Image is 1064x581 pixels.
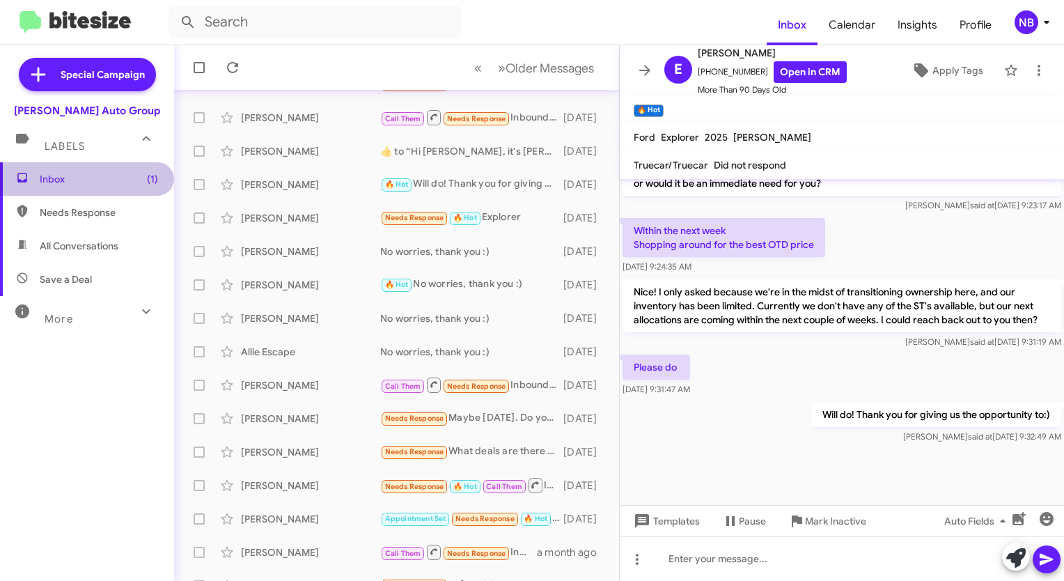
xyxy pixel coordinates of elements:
div: [DATE] [563,479,608,493]
input: Search [169,6,461,39]
div: [DATE] [563,412,608,426]
nav: Page navigation example [467,54,602,82]
div: ​👍​ to “ Hi [PERSON_NAME], it's [PERSON_NAME] at [PERSON_NAME] Auto Group. I wanted to personally... [380,144,563,158]
a: Inbox [767,5,817,45]
div: [PERSON_NAME] [241,445,380,459]
div: [PERSON_NAME] [241,512,380,526]
span: Needs Response [447,549,506,558]
span: Labels [45,140,85,153]
span: [PERSON_NAME] [698,45,847,61]
span: 🔥 Hot [385,280,409,289]
span: Needs Response [385,482,444,491]
span: E [674,59,682,81]
span: 🔥 Hot [453,213,477,222]
div: No worries, thank you :) [380,345,563,359]
div: [DATE] [563,211,608,225]
div: a month ago [537,545,608,559]
div: [PERSON_NAME] [241,545,380,559]
button: Mark Inactive [777,509,877,534]
span: Needs Response [40,206,158,219]
span: Needs Response [385,414,444,423]
div: No worries, thank you :) [380,277,563,293]
span: Mark Inactive [805,509,866,534]
p: Will do! Thank you for giving us the opportunity to:) [811,402,1061,427]
span: Save a Deal [40,272,92,286]
a: Special Campaign [19,58,156,91]
span: » [498,59,506,77]
div: [PERSON_NAME] [241,378,380,392]
p: Within the next week Shopping around for the best OTD price [623,218,825,257]
span: Needs Response [455,514,515,523]
button: Templates [620,509,711,534]
button: NB [1003,10,1049,34]
div: [PERSON_NAME] [241,311,380,325]
div: No worries, thank you :) [380,311,563,325]
span: Explorer [661,131,699,144]
div: Allie Escape [241,345,380,359]
span: said at [968,431,992,442]
span: More Than 90 Days Old [698,83,847,97]
span: Call Them [385,114,421,123]
span: More [45,313,73,325]
p: Nice! I only asked because we're in the midst of transitioning ownership here, and our inventory ... [623,279,1061,332]
span: [PERSON_NAME] [DATE] 9:32:49 AM [903,431,1061,442]
div: [PERSON_NAME] [241,245,380,258]
div: Inbound Call [380,109,563,126]
p: Please do [623,355,690,380]
span: Auto Fields [944,509,1011,534]
span: [PHONE_NUMBER] [698,61,847,83]
span: [PERSON_NAME] [DATE] 9:31:19 AM [905,336,1061,347]
span: Appointment Set [385,514,446,523]
div: NB [1015,10,1038,34]
div: Inbound Call [380,543,537,561]
span: Truecar/Truecar [634,159,708,171]
span: Needs Response [447,382,506,391]
a: Calendar [817,5,886,45]
div: [DATE] [563,311,608,325]
span: Inbox [40,172,158,186]
span: (1) [147,172,158,186]
div: [PERSON_NAME] [241,211,380,225]
div: [DATE] [563,178,608,192]
div: [DATE] [563,445,608,459]
div: [DATE] [563,345,608,359]
a: Insights [886,5,948,45]
span: Pause [739,509,766,534]
span: « [474,59,482,77]
div: [PERSON_NAME] [241,479,380,493]
div: [PERSON_NAME] [241,111,380,125]
button: Pause [711,509,777,534]
div: [DATE] [563,144,608,158]
button: Auto Fields [933,509,1022,534]
span: Call Them [385,549,421,558]
span: Needs Response [447,114,506,123]
button: Previous [466,54,490,82]
span: 🔥 Hot [385,180,409,189]
div: [DATE] [563,378,608,392]
div: Will do! Thank you for giving us the opportunity to:) [380,176,563,192]
div: [DATE] [563,512,608,526]
span: Templates [631,509,700,534]
span: Apply Tags [932,58,983,83]
div: [PERSON_NAME] [241,178,380,192]
span: [DATE] 9:24:35 AM [623,261,691,272]
div: No worries, thank you :) [380,245,563,258]
span: 🔥 Hot [453,482,477,491]
div: [PERSON_NAME] [241,144,380,158]
span: Did not respond [714,159,786,171]
div: Explorer [380,210,563,226]
span: [PERSON_NAME] [733,131,811,144]
span: All Conversations [40,239,118,253]
small: 🔥 Hot [634,104,664,117]
div: [PERSON_NAME] [241,278,380,292]
button: Apply Tags [895,58,997,83]
span: [PERSON_NAME] [DATE] 9:23:17 AM [905,200,1061,210]
div: [PERSON_NAME] [241,412,380,426]
span: said at [970,336,994,347]
span: Older Messages [506,61,594,76]
a: Profile [948,5,1003,45]
span: 2025 [705,131,728,144]
div: Inbound Call [380,477,563,494]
